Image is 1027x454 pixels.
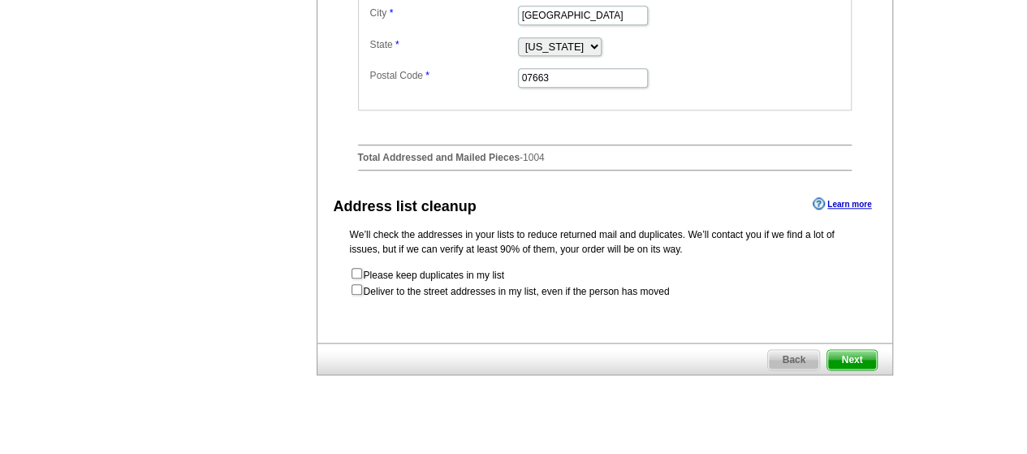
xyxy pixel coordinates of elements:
[523,152,545,163] span: 1004
[767,349,820,370] a: Back
[370,6,516,20] label: City
[827,350,876,370] span: Next
[358,152,520,163] strong: Total Addressed and Mailed Pieces
[350,227,860,257] p: We’ll check the addresses in your lists to reduce returned mail and duplicates. We’ll contact you...
[334,196,477,218] div: Address list cleanup
[370,37,516,52] label: State
[813,197,871,210] a: Learn more
[350,266,860,299] form: Please keep duplicates in my list Deliver to the street addresses in my list, even if the person ...
[768,350,819,370] span: Back
[370,68,516,83] label: Postal Code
